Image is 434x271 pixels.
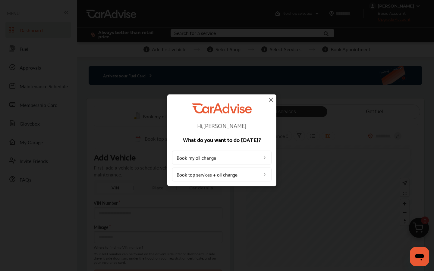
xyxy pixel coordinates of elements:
[410,247,429,266] iframe: Button to launch messaging window
[172,151,272,165] a: Book my oil change
[262,155,267,160] img: left_arrow_icon.0f472efe.svg
[172,168,272,182] a: Book top services + oil change
[267,96,275,103] img: close-icon.a004319c.svg
[192,103,252,113] img: CarAdvise Logo
[172,123,272,129] p: Hi, [PERSON_NAME]
[262,172,267,177] img: left_arrow_icon.0f472efe.svg
[172,137,272,142] p: What do you want to do [DATE]?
